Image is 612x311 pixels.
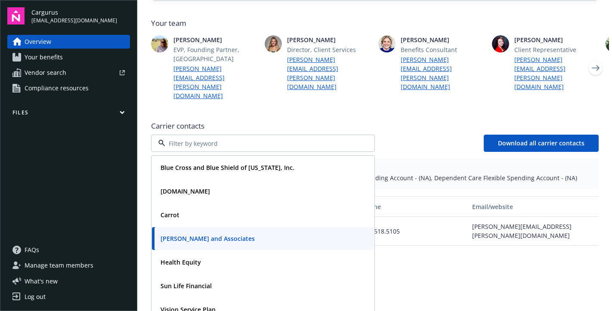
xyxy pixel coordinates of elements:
span: EVP, Founding Partner, [GEOGRAPHIC_DATA] [173,45,258,63]
div: 207.518.5105 [359,217,469,246]
a: [PERSON_NAME][EMAIL_ADDRESS][PERSON_NAME][DOMAIN_NAME] [287,55,371,91]
div: Phone [362,202,465,211]
strong: [DOMAIN_NAME] [161,187,210,195]
a: Vendor search [7,66,130,80]
span: Director, Client Services [287,45,371,54]
div: [PERSON_NAME][EMAIL_ADDRESS][PERSON_NAME][DOMAIN_NAME] [469,217,598,246]
div: Log out [25,290,46,304]
img: photo [265,35,282,52]
strong: [PERSON_NAME] and Associates [161,234,255,243]
strong: Blue Cross and Blue Shield of [US_STATE], Inc. [161,163,294,172]
a: Overview [7,35,130,49]
button: Download all carrier contacts [484,135,599,152]
button: Email/website [469,196,598,217]
span: Client Representative [514,45,599,54]
img: photo [378,35,396,52]
span: Compliance resources [25,81,89,95]
span: [PERSON_NAME] [514,35,599,44]
strong: Health Equity [161,258,201,266]
span: What ' s new [25,277,58,286]
span: [PERSON_NAME] [287,35,371,44]
a: Your benefits [7,50,130,64]
a: [PERSON_NAME][EMAIL_ADDRESS][PERSON_NAME][DOMAIN_NAME] [173,64,258,100]
img: photo [151,35,168,52]
a: FAQs [7,243,130,257]
a: [PERSON_NAME][EMAIL_ADDRESS][PERSON_NAME][DOMAIN_NAME] [514,55,599,91]
input: Filter by keyword [165,139,357,148]
strong: Carrot [161,211,179,219]
a: Compliance resources [7,81,130,95]
button: Cargurus[EMAIL_ADDRESS][DOMAIN_NAME] [31,7,130,25]
span: Vendor search [25,66,66,80]
span: Manage team members [25,259,93,272]
strong: Sun Life Financial [161,282,212,290]
div: Email/website [472,202,595,211]
a: Next [589,61,603,75]
button: Phone [359,196,469,217]
a: [PERSON_NAME][EMAIL_ADDRESS][PERSON_NAME][DOMAIN_NAME] [401,55,485,91]
span: Carrier contacts [151,121,599,131]
span: FAQs [25,243,39,257]
span: [PERSON_NAME] [173,35,258,44]
span: Overview [25,35,51,49]
img: photo [492,35,509,52]
button: Files [7,109,130,120]
span: [PERSON_NAME] [401,35,485,44]
span: Your benefits [25,50,63,64]
span: Download all carrier contacts [498,139,584,147]
img: navigator-logo.svg [7,7,25,25]
span: Your team [151,18,599,28]
a: Manage team members [7,259,130,272]
button: What's new [7,277,71,286]
span: Cargurus [31,8,117,17]
span: Healthcare Flexible Spending Account - (NA), Limited Purpose Flexible Spending Account - (NA), De... [158,173,592,182]
span: [EMAIL_ADDRESS][DOMAIN_NAME] [31,17,117,25]
span: Benefits Consultant [401,45,485,54]
span: Plan types [158,166,592,173]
